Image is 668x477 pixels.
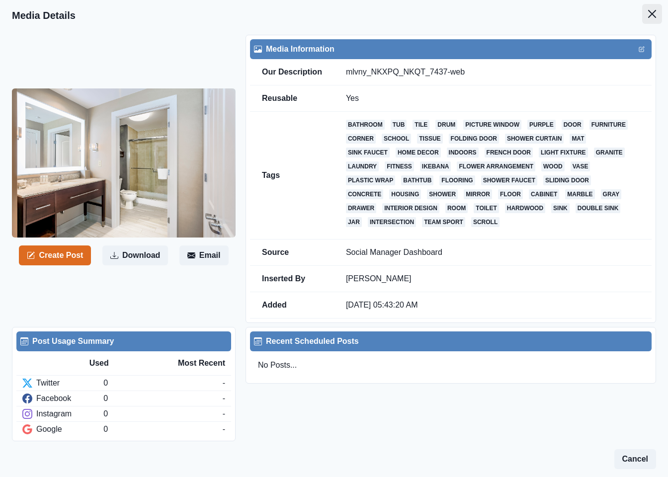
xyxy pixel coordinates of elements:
[250,351,652,379] div: No Posts...
[346,189,383,199] a: concrete
[449,134,499,144] a: folding door
[385,161,414,171] a: fitness
[223,377,225,389] div: -
[346,247,640,257] p: Social Manager Dashboard
[576,203,621,213] a: double sink
[539,148,588,158] a: light fixture
[420,161,451,171] a: ikebana
[334,59,652,85] td: mlvny_NKXPQ_NKQT_7437-web
[102,245,168,265] button: Download
[422,217,465,227] a: team sport
[464,189,492,199] a: mirror
[382,134,411,144] a: school
[382,203,439,213] a: interior design
[103,423,222,435] div: 0
[589,120,628,130] a: furniture
[22,377,103,389] div: Twitter
[103,408,222,420] div: 0
[250,266,334,292] td: Inserted By
[157,357,225,369] div: Most Recent
[250,59,334,85] td: Our Description
[471,217,500,227] a: scroll
[435,120,457,130] a: drum
[474,203,499,213] a: toilet
[22,423,103,435] div: Google
[12,88,236,238] img: i8fhbcanrrzesqh0dmyt
[642,4,662,24] button: Close
[636,43,648,55] button: Edit
[223,393,225,404] div: -
[551,203,570,213] a: sink
[527,120,556,130] a: purple
[413,120,429,130] a: tile
[505,203,545,213] a: hardwood
[22,408,103,420] div: Instagram
[498,189,523,199] a: floor
[22,393,103,404] div: Facebook
[485,148,533,158] a: french door
[179,245,229,265] button: Email
[570,134,586,144] a: mat
[439,175,475,185] a: flooring
[223,423,225,435] div: -
[346,175,395,185] a: plastic wrap
[562,120,584,130] a: door
[505,134,564,144] a: shower curtain
[103,393,222,404] div: 0
[401,175,433,185] a: bathtub
[334,292,652,318] td: [DATE] 05:43:20 AM
[463,120,521,130] a: picture window
[601,189,622,199] a: gray
[391,120,407,130] a: tub
[447,148,479,158] a: indoors
[427,189,458,199] a: shower
[346,203,376,213] a: drawer
[103,377,222,389] div: 0
[223,408,225,420] div: -
[541,161,565,171] a: wood
[396,148,441,158] a: home decor
[250,112,334,239] td: Tags
[250,239,334,266] td: Source
[254,43,648,55] div: Media Information
[389,189,421,199] a: housing
[614,449,656,469] button: Cancel
[334,85,652,112] td: Yes
[457,161,535,171] a: flower arrangement
[20,335,227,347] div: Post Usage Summary
[346,217,362,227] a: jar
[346,274,412,283] a: [PERSON_NAME]
[445,203,468,213] a: room
[529,189,559,199] a: cabinet
[346,134,376,144] a: corner
[19,245,91,265] button: Create Post
[368,217,416,227] a: intersection
[254,335,648,347] div: Recent Scheduled Posts
[89,357,158,369] div: Used
[543,175,591,185] a: sliding door
[571,161,590,171] a: vase
[594,148,625,158] a: granite
[346,161,379,171] a: laundry
[565,189,594,199] a: marble
[346,148,390,158] a: sink faucet
[346,120,385,130] a: bathroom
[250,85,334,112] td: Reusable
[250,292,334,318] td: Added
[481,175,537,185] a: shower faucet
[417,134,442,144] a: tissue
